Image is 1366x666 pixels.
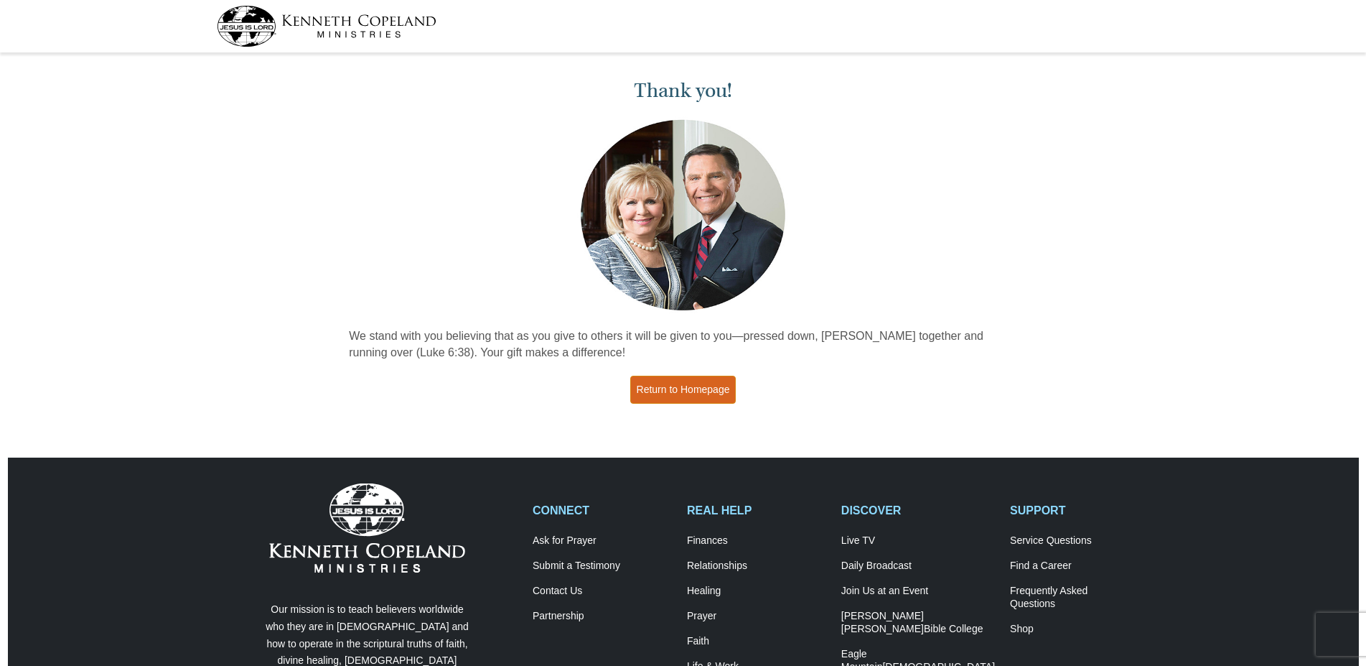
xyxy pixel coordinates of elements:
[841,535,995,547] a: Live TV
[841,504,995,517] h2: DISCOVER
[1010,623,1149,636] a: Shop
[630,376,736,404] a: Return to Homepage
[533,535,672,547] a: Ask for Prayer
[533,585,672,598] a: Contact Us
[687,610,826,623] a: Prayer
[924,623,983,634] span: Bible College
[1010,535,1149,547] a: Service Questions
[533,560,672,573] a: Submit a Testimony
[349,328,1017,361] p: We stand with you believing that as you give to others it will be given to you—pressed down, [PER...
[841,610,995,636] a: [PERSON_NAME] [PERSON_NAME]Bible College
[687,535,826,547] a: Finances
[841,585,995,598] a: Join Us at an Event
[269,484,465,573] img: Kenneth Copeland Ministries
[533,504,672,517] h2: CONNECT
[687,585,826,598] a: Healing
[687,560,826,573] a: Relationships
[841,560,995,573] a: Daily Broadcast
[577,116,789,314] img: Kenneth and Gloria
[687,635,826,648] a: Faith
[1010,504,1149,517] h2: SUPPORT
[1010,585,1149,611] a: Frequently AskedQuestions
[349,79,1017,103] h1: Thank you!
[687,504,826,517] h2: REAL HELP
[533,610,672,623] a: Partnership
[217,6,436,47] img: kcm-header-logo.svg
[1010,560,1149,573] a: Find a Career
